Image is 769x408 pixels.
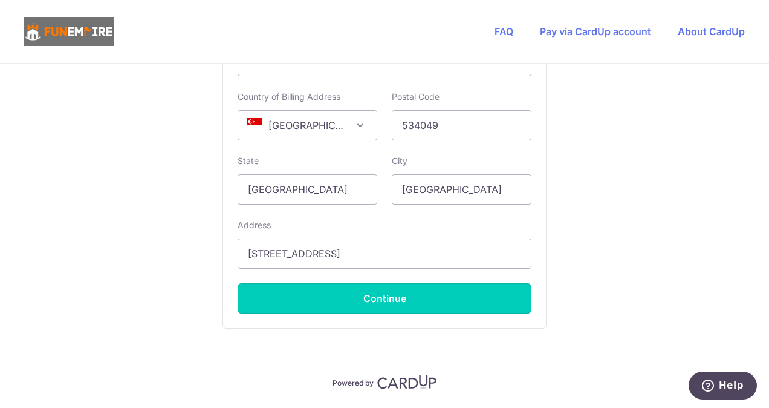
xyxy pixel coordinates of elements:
[377,375,436,389] img: CardUp
[540,25,651,38] a: Pay via CardUp account
[238,110,377,140] span: Singapore
[392,155,407,167] label: City
[392,110,531,140] input: Example 123456
[689,372,757,402] iframe: Opens a widget where you can find more information
[678,25,745,38] a: About CardUp
[238,283,531,314] button: Continue
[495,25,513,38] a: FAQ
[392,91,440,103] label: Postal Code
[238,219,271,231] label: Address
[238,111,377,140] span: Singapore
[238,155,259,167] label: State
[238,91,340,103] label: Country of Billing Address
[333,376,374,388] p: Powered by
